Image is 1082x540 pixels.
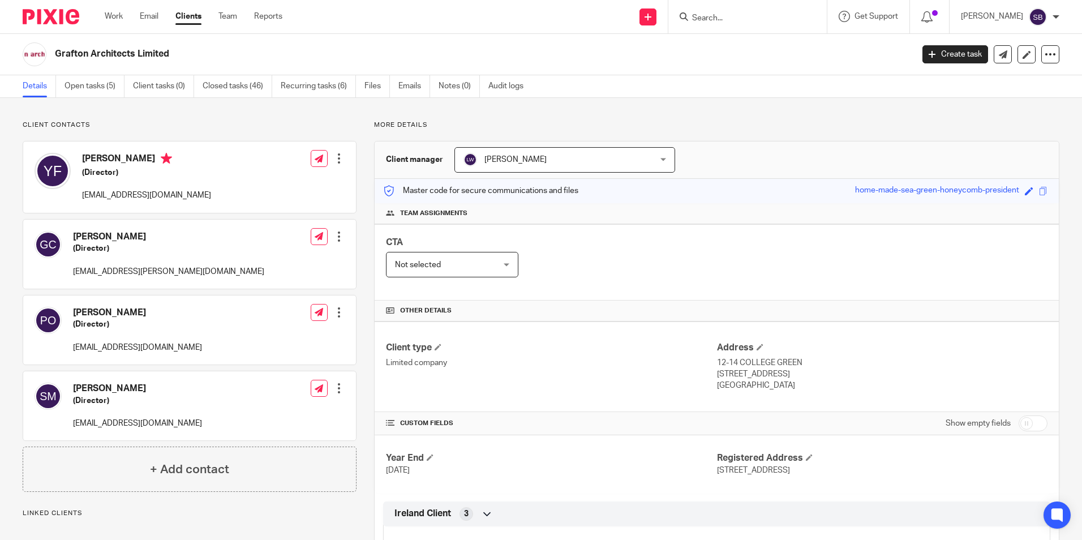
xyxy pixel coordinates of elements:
p: Linked clients [23,509,357,518]
img: svg%3E [463,153,477,166]
img: svg%3E [35,231,62,258]
a: Audit logs [488,75,532,97]
span: [STREET_ADDRESS] [717,466,790,474]
h4: [PERSON_NAME] [73,307,202,319]
a: Emails [398,75,430,97]
img: svg%3E [1029,8,1047,26]
p: 12-14 COLLEGE GREEN [717,357,1047,368]
input: Search [691,14,793,24]
p: Client contacts [23,121,357,130]
h5: (Director) [73,243,264,254]
span: Other details [400,306,452,315]
span: Not selected [395,261,441,269]
h5: (Director) [73,319,202,330]
h4: CUSTOM FIELDS [386,419,716,428]
img: Logo.png [23,42,46,66]
p: [EMAIL_ADDRESS][DOMAIN_NAME] [73,418,202,429]
h4: + Add contact [150,461,229,478]
img: Pixie [23,9,79,24]
a: Open tasks (5) [65,75,124,97]
div: home-made-sea-green-honeycomb-president [855,185,1019,198]
h4: Address [717,342,1047,354]
i: Primary [161,153,172,164]
img: svg%3E [35,153,71,189]
p: [EMAIL_ADDRESS][PERSON_NAME][DOMAIN_NAME] [73,266,264,277]
p: [PERSON_NAME] [961,11,1023,22]
h4: [PERSON_NAME] [73,231,264,243]
a: Reports [254,11,282,22]
span: 3 [464,508,469,520]
p: Master code for secure communications and files [383,185,578,196]
a: Client tasks (0) [133,75,194,97]
p: [GEOGRAPHIC_DATA] [717,380,1047,391]
p: [EMAIL_ADDRESS][DOMAIN_NAME] [73,342,202,353]
a: Work [105,11,123,22]
a: Recurring tasks (6) [281,75,356,97]
a: Clients [175,11,201,22]
a: Email [140,11,158,22]
a: Notes (0) [439,75,480,97]
span: Ireland Client [394,508,451,520]
a: Team [218,11,237,22]
a: Closed tasks (46) [203,75,272,97]
a: Create task [922,45,988,63]
h4: Client type [386,342,716,354]
span: [DATE] [386,466,410,474]
span: Team assignments [400,209,467,218]
a: Files [364,75,390,97]
span: Get Support [855,12,898,20]
img: svg%3E [35,307,62,334]
h4: Registered Address [717,452,1047,464]
p: [EMAIL_ADDRESS][DOMAIN_NAME] [82,190,211,201]
h3: Client manager [386,154,443,165]
label: Show empty fields [946,418,1011,429]
p: [STREET_ADDRESS] [717,368,1047,380]
h5: (Director) [73,395,202,406]
span: [PERSON_NAME] [484,156,547,164]
p: Limited company [386,357,716,368]
span: CTA [386,238,403,247]
a: Details [23,75,56,97]
h5: (Director) [82,167,211,178]
h2: Grafton Architects Limited [55,48,735,60]
h4: [PERSON_NAME] [82,153,211,167]
p: More details [374,121,1059,130]
h4: [PERSON_NAME] [73,383,202,395]
img: svg%3E [35,383,62,410]
h4: Year End [386,452,716,464]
